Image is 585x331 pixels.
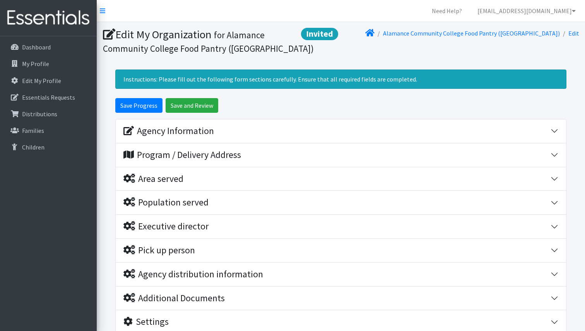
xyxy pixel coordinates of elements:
[22,143,44,151] p: Children
[3,90,94,105] a: Essentials Requests
[115,70,566,89] div: Instructions: Please fill out the following form sections carefully. Ensure that all required fie...
[116,143,566,167] button: Program / Delivery Address
[123,173,183,185] div: Area served
[123,316,169,328] div: Settings
[22,110,57,118] p: Distributions
[123,293,225,304] div: Additional Documents
[123,197,209,208] div: Population served
[103,29,314,54] small: for Alamance Community College Food Pantry ([GEOGRAPHIC_DATA])
[426,3,468,19] a: Need Help?
[116,287,566,310] button: Additional Documents
[166,98,218,113] input: Save and Review
[116,119,566,143] button: Agency Information
[123,221,209,232] div: Executive director
[116,215,566,238] button: Executive director
[3,5,94,31] img: HumanEssentials
[116,167,566,191] button: Area served
[383,29,560,37] a: Alamance Community College Food Pantry ([GEOGRAPHIC_DATA])
[123,269,263,280] div: Agency distribution information
[3,106,94,122] a: Distributions
[471,3,582,19] a: [EMAIL_ADDRESS][DOMAIN_NAME]
[22,127,44,134] p: Families
[3,73,94,88] a: Edit My Profile
[22,93,75,101] p: Essentials Requests
[103,28,338,54] h1: Edit My Organization
[22,43,51,51] p: Dashboard
[123,245,195,256] div: Pick up person
[568,29,579,37] a: Edit
[22,77,61,85] p: Edit My Profile
[22,60,49,68] p: My Profile
[3,39,94,55] a: Dashboard
[3,56,94,71] a: My Profile
[116,191,566,214] button: Population served
[123,126,214,137] div: Agency Information
[3,123,94,138] a: Families
[115,98,162,113] input: Save Progress
[301,28,338,40] span: Invited
[116,239,566,262] button: Pick up person
[116,263,566,286] button: Agency distribution information
[123,149,241,161] div: Program / Delivery Address
[3,139,94,155] a: Children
